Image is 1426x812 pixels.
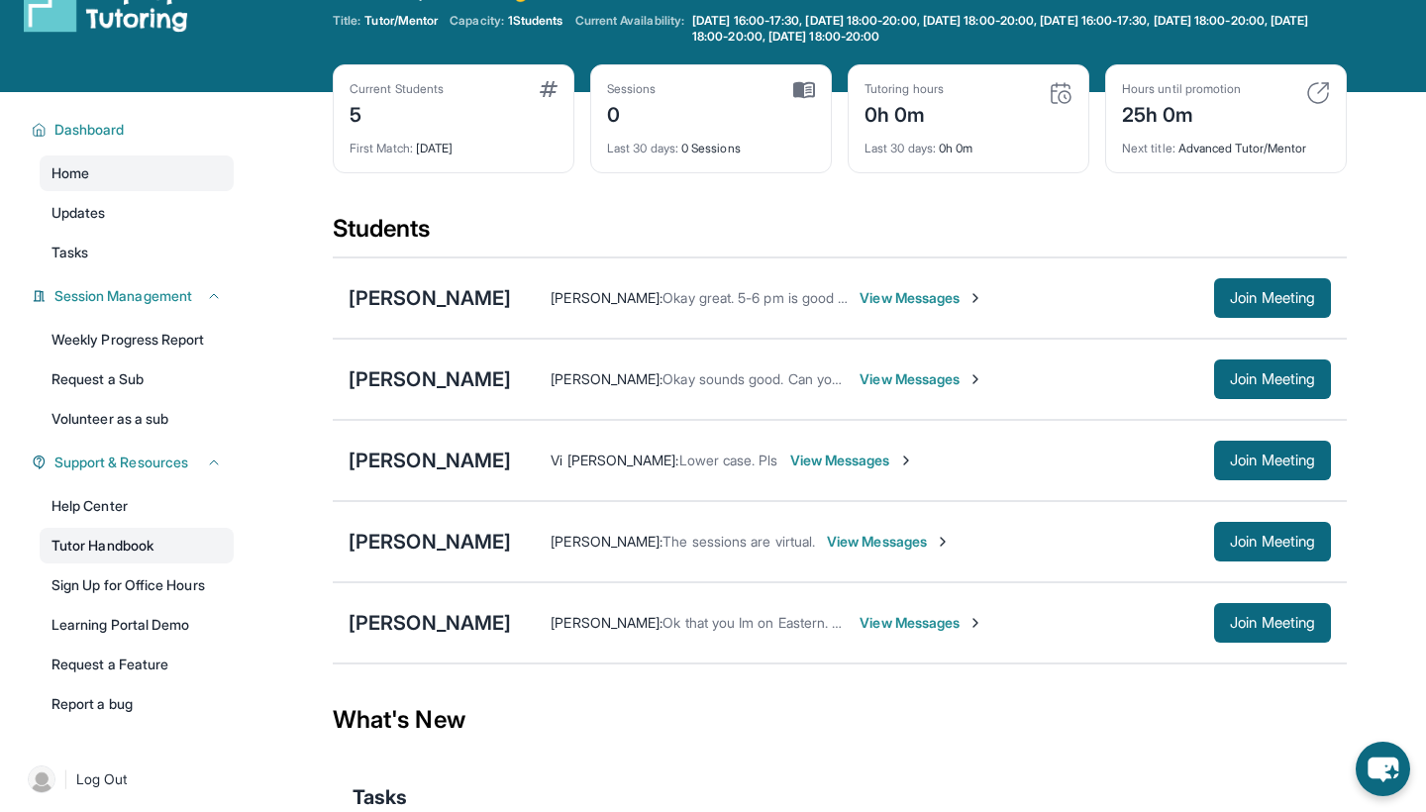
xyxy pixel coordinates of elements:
[827,532,951,552] span: View Messages
[40,528,234,563] a: Tutor Handbook
[1214,278,1331,318] button: Join Meeting
[40,686,234,722] a: Report a bug
[968,290,983,306] img: Chevron-Right
[350,129,558,156] div: [DATE]
[364,13,438,29] span: Tutor/Mentor
[1214,441,1331,480] button: Join Meeting
[1122,141,1175,155] span: Next title :
[350,141,413,155] span: First Match :
[40,607,234,643] a: Learning Portal Demo
[860,369,983,389] span: View Messages
[508,13,563,29] span: 1 Students
[450,13,504,29] span: Capacity:
[349,447,511,474] div: [PERSON_NAME]
[349,365,511,393] div: [PERSON_NAME]
[333,676,1347,763] div: What's New
[1230,373,1315,385] span: Join Meeting
[968,371,983,387] img: Chevron-Right
[935,534,951,550] img: Chevron-Right
[551,370,662,387] span: [PERSON_NAME] :
[898,453,914,468] img: Chevron-Right
[1356,742,1410,796] button: chat-button
[607,141,678,155] span: Last 30 days :
[28,765,55,793] img: user-img
[662,614,1002,631] span: Ok that you Im on Eastern. Thank you letting me know
[679,452,778,468] span: Lower case. Pls
[40,195,234,231] a: Updates
[47,286,222,306] button: Session Management
[688,13,1347,45] a: [DATE] 16:00-17:30, [DATE] 18:00-20:00, [DATE] 18:00-20:00, [DATE] 16:00-17:30, [DATE] 18:00-20:0...
[333,213,1347,256] div: Students
[54,120,125,140] span: Dashboard
[575,13,684,45] span: Current Availability:
[662,533,815,550] span: The sessions are virtual.
[40,567,234,603] a: Sign Up for Office Hours
[1230,292,1315,304] span: Join Meeting
[40,488,234,524] a: Help Center
[350,81,444,97] div: Current Students
[551,289,662,306] span: [PERSON_NAME] :
[1214,359,1331,399] button: Join Meeting
[40,647,234,682] a: Request a Feature
[40,155,234,191] a: Home
[349,284,511,312] div: [PERSON_NAME]
[865,81,944,97] div: Tutoring hours
[54,286,192,306] span: Session Management
[551,614,662,631] span: [PERSON_NAME] :
[607,129,815,156] div: 0 Sessions
[540,81,558,97] img: card
[1122,129,1330,156] div: Advanced Tutor/Mentor
[968,615,983,631] img: Chevron-Right
[51,243,88,262] span: Tasks
[63,767,68,791] span: |
[40,235,234,270] a: Tasks
[551,452,678,468] span: Vi [PERSON_NAME] :
[1122,97,1241,129] div: 25h 0m
[1230,455,1315,466] span: Join Meeting
[793,81,815,99] img: card
[865,97,944,129] div: 0h 0m
[349,609,511,637] div: [PERSON_NAME]
[860,288,983,308] span: View Messages
[350,97,444,129] div: 5
[40,361,234,397] a: Request a Sub
[333,13,360,29] span: Title:
[54,453,188,472] span: Support & Resources
[865,129,1072,156] div: 0h 0m
[1049,81,1072,105] img: card
[40,322,234,357] a: Weekly Progress Report
[662,370,1055,387] span: Okay sounds good. Can you please refresh on how to log on ?
[20,758,234,801] a: |Log Out
[51,203,106,223] span: Updates
[860,613,983,633] span: View Messages
[1230,617,1315,629] span: Join Meeting
[1214,522,1331,561] button: Join Meeting
[76,769,128,789] span: Log Out
[1230,536,1315,548] span: Join Meeting
[1306,81,1330,105] img: card
[865,141,936,155] span: Last 30 days :
[47,120,222,140] button: Dashboard
[790,451,914,470] span: View Messages
[47,453,222,472] button: Support & Resources
[353,783,407,811] span: Tasks
[607,81,657,97] div: Sessions
[551,533,662,550] span: [PERSON_NAME] :
[40,401,234,437] a: Volunteer as a sub
[607,97,657,129] div: 0
[349,528,511,556] div: [PERSON_NAME]
[51,163,89,183] span: Home
[1122,81,1241,97] div: Hours until promotion
[1214,603,1331,643] button: Join Meeting
[692,13,1343,45] span: [DATE] 16:00-17:30, [DATE] 18:00-20:00, [DATE] 18:00-20:00, [DATE] 16:00-17:30, [DATE] 18:00-20:0...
